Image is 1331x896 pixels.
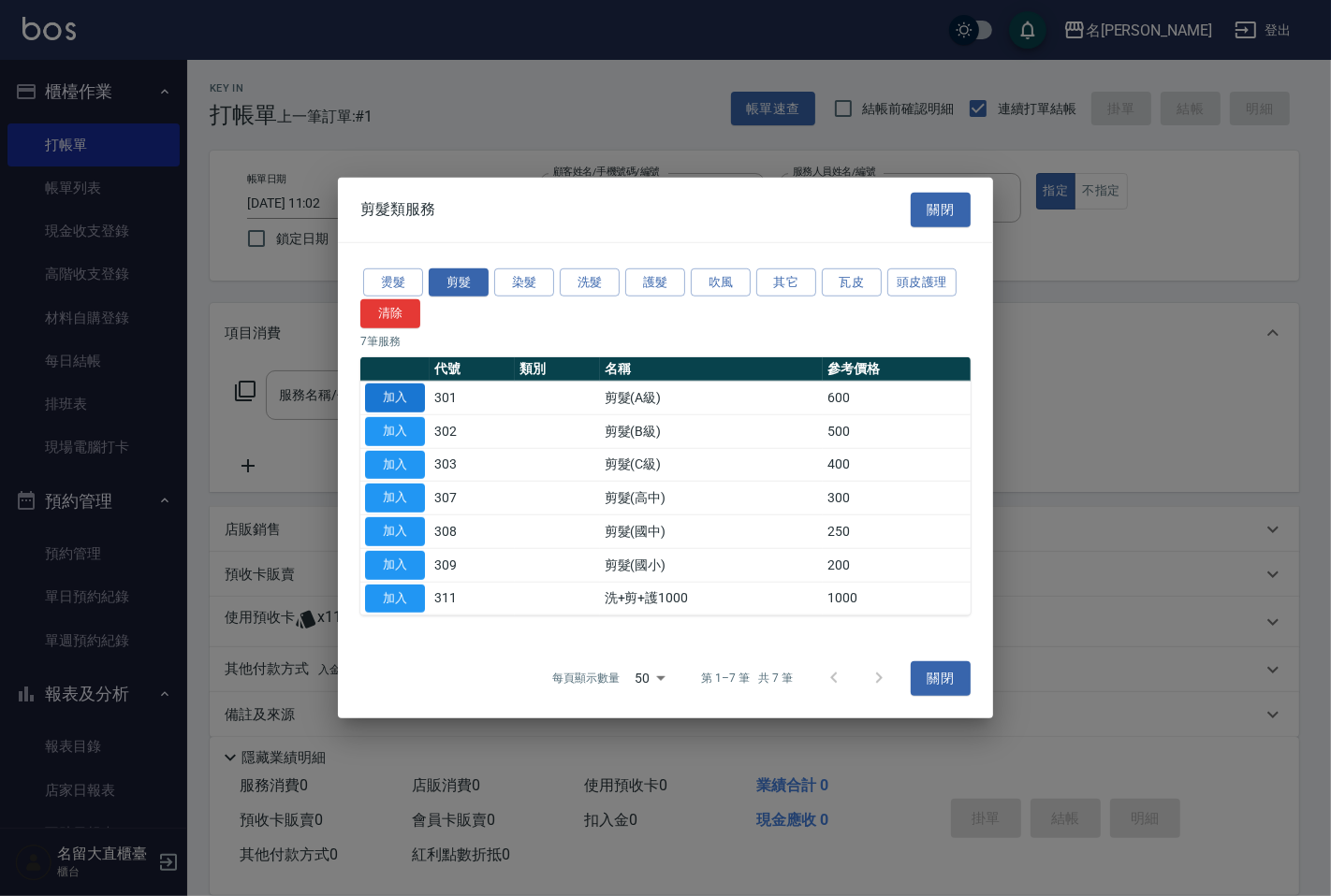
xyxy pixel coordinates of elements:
td: 剪髮(B級) [600,414,824,448]
button: 加入 [365,551,425,580]
button: 護髮 [625,267,685,296]
td: 300 [823,482,971,515]
p: 7 筆服務 [360,333,971,350]
td: 剪髮(國中) [600,514,824,548]
button: 加入 [365,584,425,613]
button: 關閉 [911,661,971,696]
td: 301 [430,381,515,414]
button: 染髮 [494,267,554,296]
td: 剪髮(C級) [600,448,824,482]
td: 303 [430,448,515,482]
button: 燙髮 [363,267,423,296]
td: 250 [823,514,971,548]
td: 1000 [823,582,971,615]
td: 307 [430,482,515,515]
th: 代號 [430,357,515,382]
button: 剪髮 [429,267,489,296]
td: 剪髮(國小) [600,548,824,582]
td: 600 [823,381,971,414]
td: 洗+剪+護1000 [600,582,824,615]
th: 名稱 [600,357,824,382]
button: 關閉 [911,193,971,227]
td: 309 [430,548,515,582]
div: 50 [627,653,672,703]
p: 每頁顯示數量 [552,670,620,686]
td: 308 [430,514,515,548]
button: 其它 [756,267,816,296]
button: 瓦皮 [822,267,882,296]
button: 清除 [360,299,420,328]
td: 剪髮(A級) [600,381,824,414]
button: 吹風 [691,267,751,296]
button: 頭皮護理 [887,267,957,296]
td: 302 [430,414,515,448]
button: 加入 [365,383,425,412]
button: 加入 [365,484,425,513]
td: 311 [430,582,515,615]
p: 第 1–7 筆 共 7 筆 [702,670,793,686]
button: 加入 [365,450,425,479]
th: 參考價格 [823,357,971,382]
td: 400 [823,448,971,482]
button: 加入 [365,517,425,546]
th: 類別 [515,357,600,382]
span: 剪髮類服務 [360,200,435,219]
button: 洗髮 [560,267,620,296]
td: 500 [823,414,971,448]
td: 剪髮(高中) [600,482,824,515]
td: 200 [823,548,971,582]
button: 加入 [365,417,425,446]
